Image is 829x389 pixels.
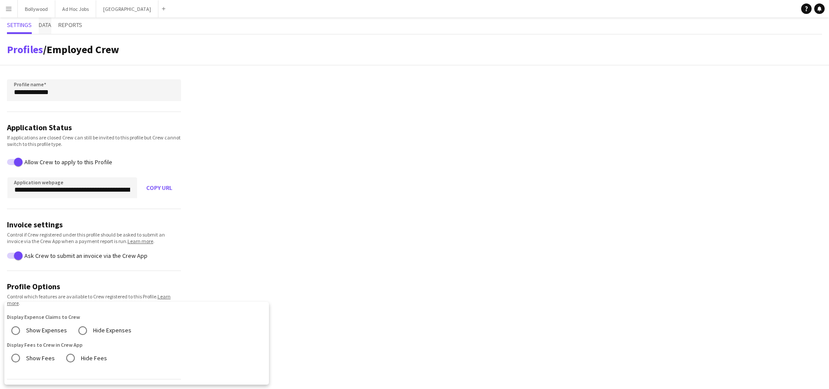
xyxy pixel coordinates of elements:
a: Learn more [7,293,171,306]
h3: Application Status [7,122,181,132]
button: Bollywood [18,0,55,17]
label: Allow Crew to apply to this Profile [23,159,112,166]
button: Copy URL [138,177,181,198]
div: Control if Crew registered under this profile should be asked to submit an invoice via the Crew A... [7,231,181,244]
div: Control which features are available to Crew registered to this Profile. . [7,293,181,306]
div: If applications are closed Crew can still be invited to this profile but Crew cannot switch to th... [7,134,181,147]
label: Ask Crew to submit an invoice via the Crew App [23,252,148,259]
span: Settings [7,22,32,28]
span: Employed Crew [47,43,119,56]
iframe: Popup CTA [4,302,269,385]
h3: Profile Options [7,281,181,291]
h3: Invoice settings [7,220,181,230]
h1: / [7,43,119,56]
button: Ad Hoc Jobs [55,0,96,17]
span: Data [39,22,51,28]
a: Learn more [128,238,153,244]
span: Reports [58,22,82,28]
button: [GEOGRAPHIC_DATA] [96,0,158,17]
a: Profiles [7,43,43,56]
